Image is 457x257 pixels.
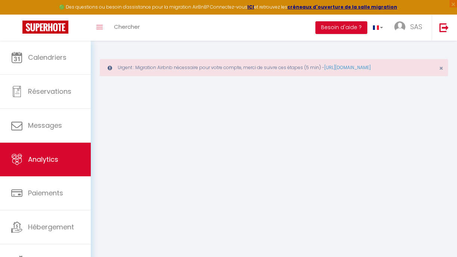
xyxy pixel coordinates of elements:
[324,64,371,71] a: [URL][DOMAIN_NAME]
[247,4,254,10] a: ICI
[28,188,63,198] span: Paiements
[315,21,367,34] button: Besoin d'aide ?
[439,65,443,72] button: Close
[28,87,71,96] span: Réservations
[108,15,145,41] a: Chercher
[410,22,422,31] span: SAS
[100,59,448,76] div: Urgent : Migration Airbnb nécessaire pour votre compte, merci de suivre ces étapes (5 min) -
[22,21,68,34] img: Super Booking
[28,121,62,130] span: Messages
[28,155,58,164] span: Analytics
[287,4,397,10] a: créneaux d'ouverture de la salle migration
[439,64,443,73] span: ×
[28,53,67,62] span: Calendriers
[394,21,405,32] img: ...
[425,223,451,251] iframe: Chat
[6,3,28,25] button: Ouvrir le widget de chat LiveChat
[439,23,449,32] img: logout
[28,222,74,232] span: Hébergement
[389,15,432,41] a: ... SAS
[114,23,140,31] span: Chercher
